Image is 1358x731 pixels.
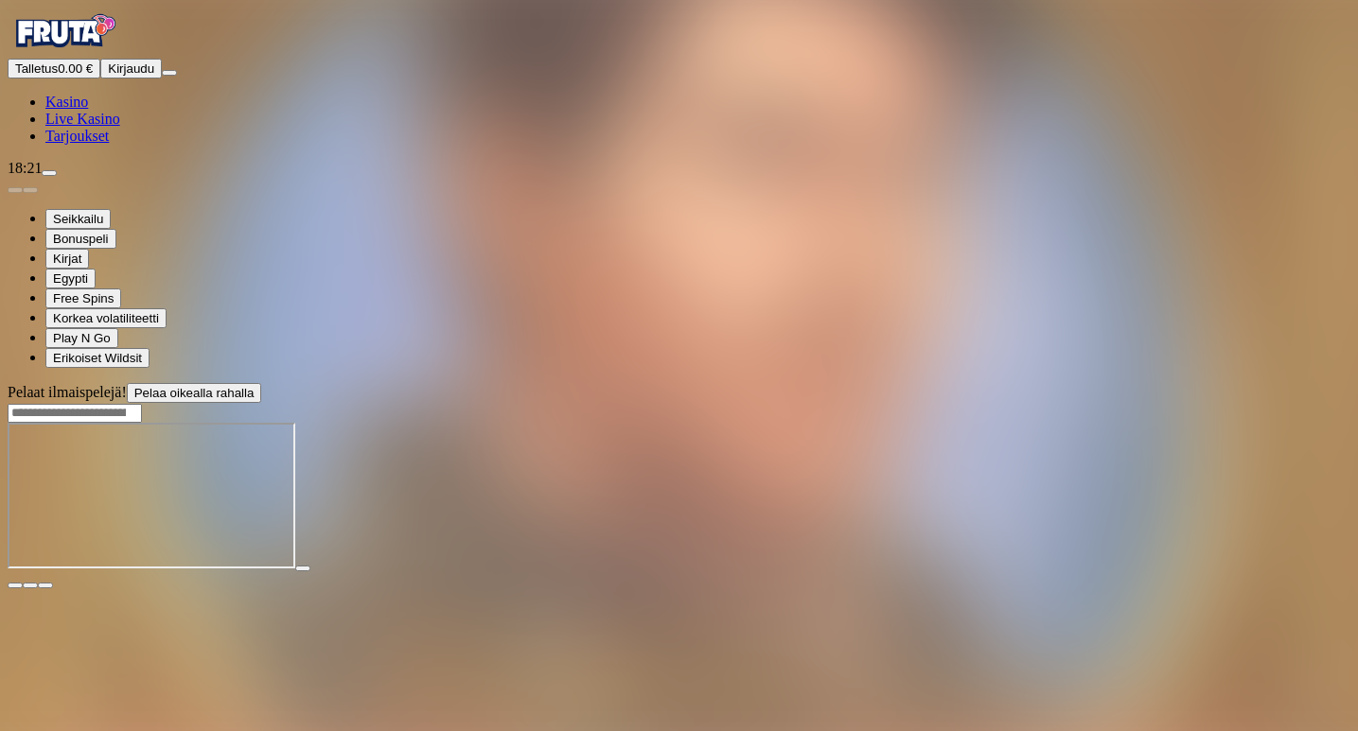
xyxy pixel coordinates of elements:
[45,209,111,229] button: Seikkailu
[53,331,111,345] span: Play N Go
[162,70,177,76] button: menu
[45,249,89,269] button: Kirjat
[8,8,121,55] img: Fruta
[53,212,103,226] span: Seikkailu
[45,111,120,127] span: Live Kasino
[127,383,262,403] button: Pelaa oikealla rahalla
[8,160,42,176] span: 18:21
[45,94,88,110] span: Kasino
[8,423,295,568] iframe: Book of Dead
[45,308,167,328] button: Korkea volatiliteetti
[295,566,310,571] button: play icon
[45,94,88,110] a: diamond iconKasino
[53,232,109,246] span: Bonuspeli
[23,187,38,193] button: next slide
[8,383,1350,403] div: Pelaat ilmaispelejä!
[53,351,142,365] span: Erikoiset Wildsit
[45,229,116,249] button: Bonuspeli
[8,59,100,78] button: Talletusplus icon0.00 €
[45,288,121,308] button: Free Spins
[15,61,58,76] span: Talletus
[100,59,162,78] button: Kirjaudu
[108,61,154,76] span: Kirjaudu
[42,170,57,176] button: live-chat
[8,42,121,58] a: Fruta
[58,61,93,76] span: 0.00 €
[45,328,118,348] button: Play N Go
[45,111,120,127] a: poker-chip iconLive Kasino
[45,128,109,144] span: Tarjoukset
[8,187,23,193] button: prev slide
[8,583,23,588] button: close icon
[53,252,81,266] span: Kirjat
[8,8,1350,145] nav: Primary
[45,128,109,144] a: gift-inverted iconTarjoukset
[134,386,255,400] span: Pelaa oikealla rahalla
[45,269,96,288] button: Egypti
[23,583,38,588] button: chevron-down icon
[8,404,142,423] input: Search
[38,583,53,588] button: fullscreen icon
[53,291,114,305] span: Free Spins
[53,271,88,286] span: Egypti
[45,348,150,368] button: Erikoiset Wildsit
[53,311,159,325] span: Korkea volatiliteetti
